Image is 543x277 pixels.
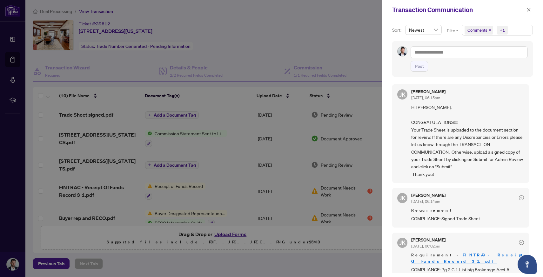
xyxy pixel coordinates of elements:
div: +1 [500,27,505,33]
a: FINTRAC - Receipt Of Funds Record 3 1.pdf [411,252,524,264]
span: JK [399,90,406,99]
div: Transaction Communication [392,5,525,15]
span: check-circle [519,195,524,200]
span: JK [399,238,406,247]
span: check-circle [519,240,524,245]
span: JK [399,194,406,203]
span: Newest [409,25,438,35]
p: Sort: [392,27,403,34]
span: Requirement - [411,252,524,265]
img: Profile Icon [398,47,407,56]
span: [DATE], 06:15pm [411,95,440,100]
span: close [488,29,492,32]
span: COMPLIANCE: Signed Trade Sheet [411,215,524,222]
span: Comments [467,27,487,33]
h5: [PERSON_NAME] [411,193,446,197]
span: close [526,8,531,12]
h5: [PERSON_NAME] [411,89,446,94]
span: Hi [PERSON_NAME], CONGRATULATIONS!!!! Your Trade Sheet is uploaded to the document section for re... [411,104,524,178]
span: [DATE], 06:02pm [411,244,440,248]
span: Requirement [411,207,524,214]
h5: [PERSON_NAME] [411,238,446,242]
span: Comments [465,26,493,35]
p: Filter: [447,27,459,34]
button: Open asap [518,255,537,274]
span: [DATE], 06:14pm [411,199,440,204]
button: Post [411,61,428,72]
